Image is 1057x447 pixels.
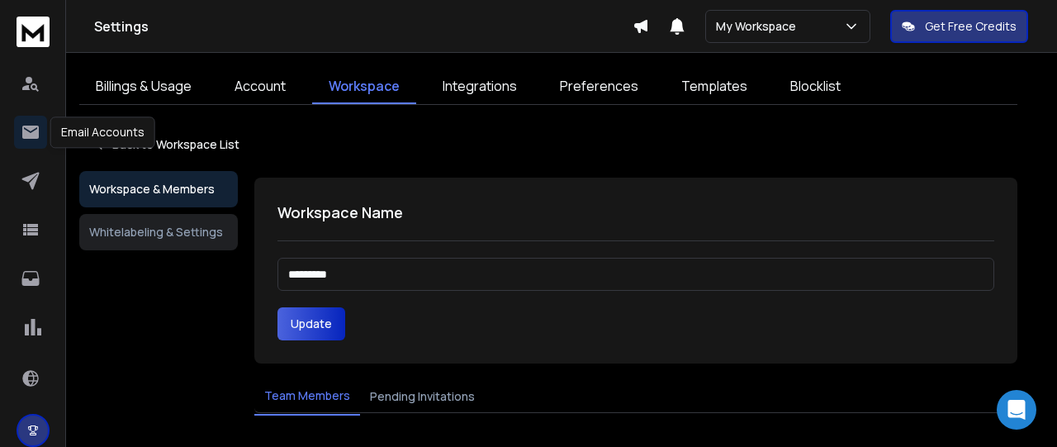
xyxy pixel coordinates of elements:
[665,69,764,104] a: Templates
[79,69,208,104] a: Billings & Usage
[360,378,485,415] button: Pending Invitations
[79,171,238,207] button: Workspace & Members
[17,17,50,47] img: logo
[92,136,239,153] a: Back to Workspace List
[254,378,360,416] button: Team Members
[997,390,1036,430] div: Open Intercom Messenger
[543,69,655,104] a: Preferences
[312,69,416,104] a: Workspace
[774,69,857,104] a: Blocklist
[277,201,994,224] h1: Workspace Name
[716,18,803,35] p: My Workspace
[79,128,253,161] button: Back to Workspace List
[890,10,1028,43] button: Get Free Credits
[426,69,533,104] a: Integrations
[218,69,302,104] a: Account
[50,117,155,148] div: Email Accounts
[277,307,345,340] button: Update
[79,214,238,250] button: Whitelabeling & Settings
[925,18,1017,35] p: Get Free Credits
[94,17,633,36] h1: Settings
[112,136,239,153] p: Back to Workspace List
